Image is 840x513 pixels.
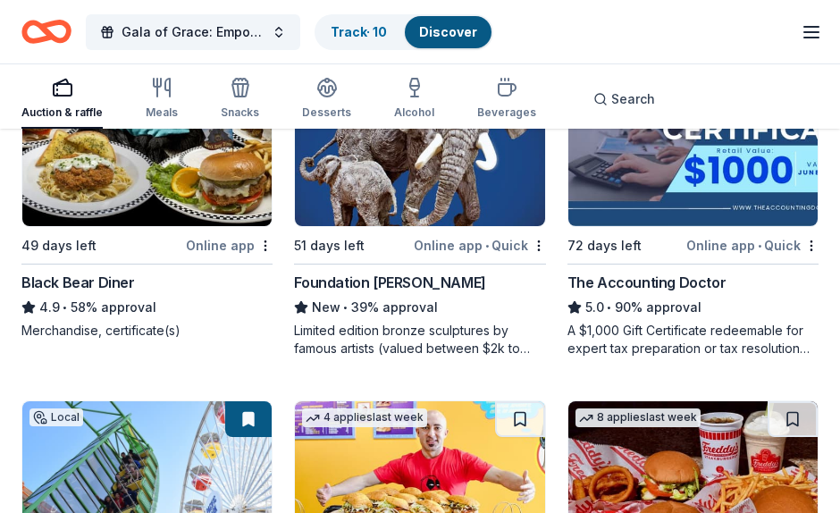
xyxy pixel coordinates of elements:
[567,297,819,318] div: 90% approval
[567,322,819,357] div: A $1,000 Gift Certificate redeemable for expert tax preparation or tax resolution services—recipi...
[567,235,642,256] div: 72 days left
[344,300,349,315] span: •
[585,297,604,318] span: 5.0
[485,239,489,253] span: •
[221,70,259,129] button: Snacks
[477,70,536,129] button: Beverages
[186,234,273,256] div: Online app
[22,56,272,226] img: Image for Black Bear Diner
[21,55,273,340] a: Image for Black Bear DinerTop rated5 applieslast week49 days leftOnline appBlack Bear Diner4.9•58...
[302,70,351,129] button: Desserts
[21,272,135,293] div: Black Bear Diner
[315,14,493,50] button: Track· 10Discover
[568,56,818,226] img: Image for The Accounting Doctor
[294,235,365,256] div: 51 days left
[39,297,60,318] span: 4.9
[331,24,387,39] a: Track· 10
[295,56,544,226] img: Image for Foundation Michelangelo
[302,105,351,120] div: Desserts
[686,234,819,256] div: Online app Quick
[63,300,67,315] span: •
[221,105,259,120] div: Snacks
[86,14,300,50] button: Gala of Grace: Empowering Futures for El Porvenir
[21,322,273,340] div: Merchandise, certificate(s)
[294,55,545,357] a: Image for Foundation Michelangelo1 applylast week51 days leftOnline app•QuickFoundation [PERSON_N...
[146,105,178,120] div: Meals
[122,21,265,43] span: Gala of Grace: Empowering Futures for El Porvenir
[21,11,71,53] a: Home
[607,300,611,315] span: •
[294,272,485,293] div: Foundation [PERSON_NAME]
[575,408,701,427] div: 8 applies last week
[394,105,434,120] div: Alcohol
[294,322,545,357] div: Limited edition bronze sculptures by famous artists (valued between $2k to $7k; proceeds will spl...
[294,297,545,318] div: 39% approval
[394,70,434,129] button: Alcohol
[21,235,97,256] div: 49 days left
[21,297,273,318] div: 58% approval
[611,88,655,110] span: Search
[567,55,819,357] a: Image for The Accounting DoctorTop rated23 applieslast week72 days leftOnline app•QuickThe Accoun...
[419,24,477,39] a: Discover
[477,105,536,120] div: Beverages
[146,70,178,129] button: Meals
[758,239,761,253] span: •
[414,234,546,256] div: Online app Quick
[29,408,83,426] div: Local
[567,272,727,293] div: The Accounting Doctor
[21,70,103,129] button: Auction & raffle
[579,81,669,117] button: Search
[302,408,427,427] div: 4 applies last week
[21,105,103,120] div: Auction & raffle
[312,297,340,318] span: New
